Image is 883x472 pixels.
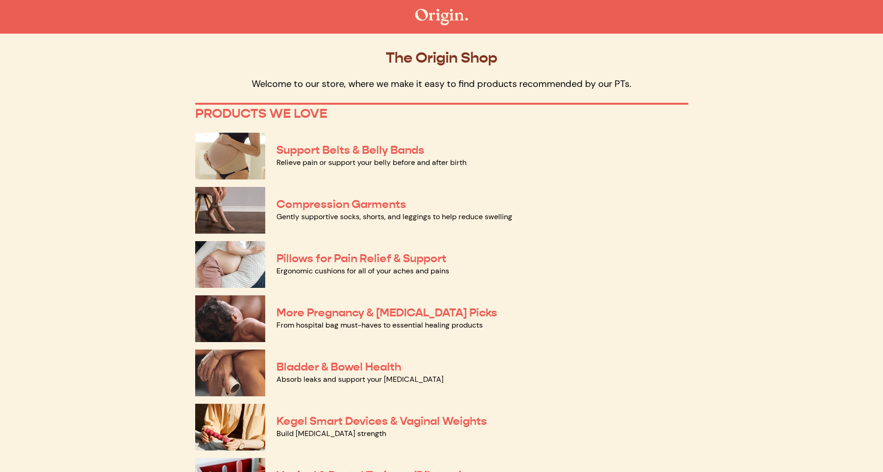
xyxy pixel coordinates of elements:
img: The Origin Shop [415,9,468,25]
a: Gently supportive socks, shorts, and leggings to help reduce swelling [276,212,512,222]
a: More Pregnancy & [MEDICAL_DATA] Picks [276,306,497,320]
img: Kegel Smart Devices & Vaginal Weights [195,404,265,451]
a: Relieve pain or support your belly before and after birth [276,157,466,167]
a: Absorb leaks and support your [MEDICAL_DATA] [276,374,444,384]
img: Bladder & Bowel Health [195,350,265,396]
img: Pillows for Pain Relief & Support [195,241,265,288]
img: More Pregnancy & Postpartum Picks [195,295,265,342]
img: Support Belts & Belly Bands [195,133,265,179]
a: Kegel Smart Devices & Vaginal Weights [276,414,487,428]
p: The Origin Shop [195,49,688,66]
a: Compression Garments [276,197,406,211]
img: Compression Garments [195,187,265,234]
a: Pillows for Pain Relief & Support [276,251,446,265]
a: Support Belts & Belly Bands [276,143,424,157]
p: PRODUCTS WE LOVE [195,106,688,122]
a: Ergonomic cushions for all of your aches and pains [276,266,449,276]
p: Welcome to our store, where we make it easy to find products recommended by our PTs. [195,78,688,90]
a: From hospital bag must-haves to essential healing products [276,320,483,330]
a: Bladder & Bowel Health [276,360,401,374]
a: Build [MEDICAL_DATA] strength [276,429,386,438]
